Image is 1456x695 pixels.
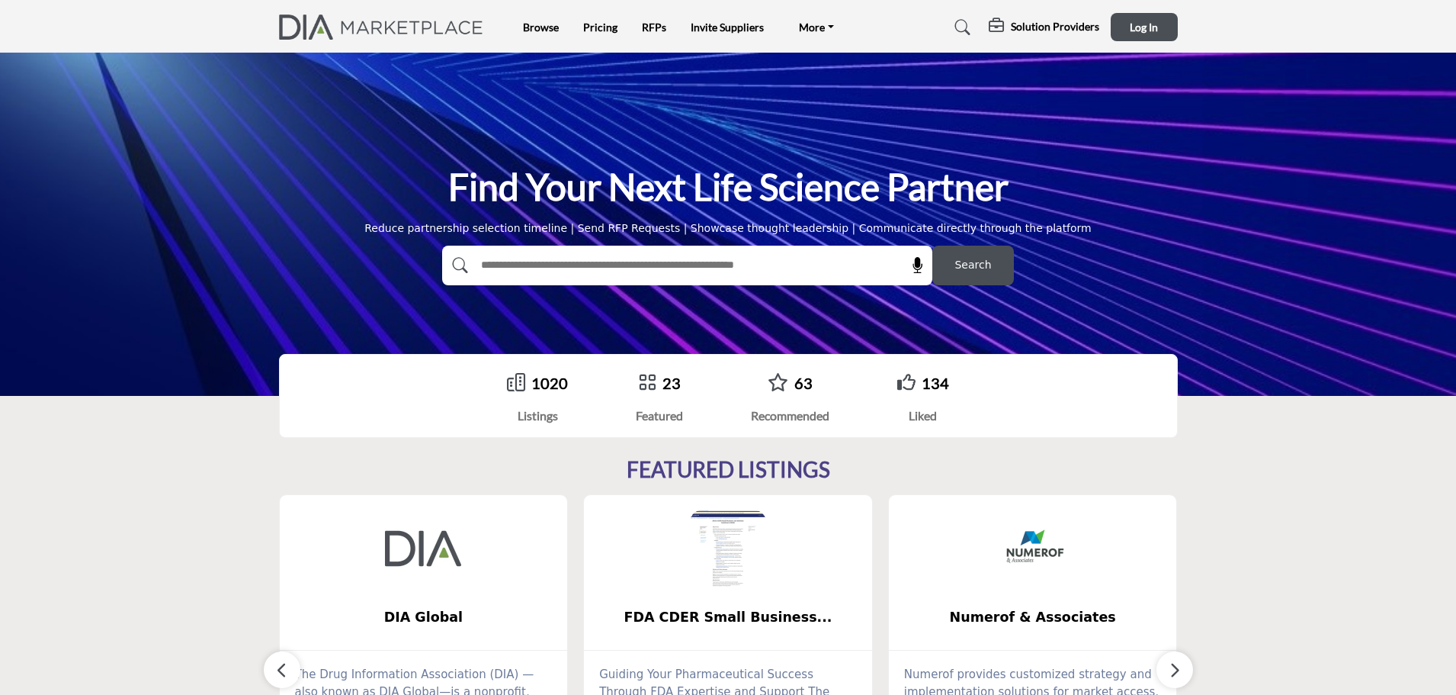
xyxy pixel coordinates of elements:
[531,374,568,392] a: 1020
[364,220,1092,236] div: Reduce partnership selection timeline | Send RFP Requests | Showcase thought leadership | Communi...
[303,597,545,638] b: DIA Global
[912,607,1154,627] span: Numerof & Associates
[636,407,683,425] div: Featured
[768,373,788,394] a: Go to Recommended
[662,374,681,392] a: 23
[385,510,461,587] img: DIA Global
[642,21,666,34] a: RFPs
[940,15,980,40] a: Search
[995,510,1071,587] img: Numerof & Associates
[691,21,764,34] a: Invite Suppliers
[1130,21,1158,34] span: Log In
[788,17,845,38] a: More
[627,457,830,483] h2: FEATURED LISTINGS
[889,597,1177,638] a: Numerof & Associates
[690,510,766,587] img: FDA CDER Small Business and Industry Assistance (SBIA)
[607,597,849,638] b: FDA CDER Small Business and Industry Assistance (SBIA)
[989,18,1099,37] div: Solution Providers
[583,21,617,34] a: Pricing
[280,597,568,638] a: DIA Global
[448,163,1009,211] h1: Find Your Next Life Science Partner
[638,373,656,394] a: Go to Featured
[794,374,813,392] a: 63
[507,407,568,425] div: Listings
[303,607,545,627] span: DIA Global
[279,14,492,40] img: Site Logo
[912,597,1154,638] b: Numerof & Associates
[1111,13,1178,41] button: Log In
[584,597,872,638] a: FDA CDER Small Business...
[523,21,559,34] a: Browse
[607,607,849,627] span: FDA CDER Small Business...
[897,373,916,391] i: Go to Liked
[1011,20,1099,34] h5: Solution Providers
[954,257,991,273] span: Search
[932,246,1014,285] button: Search
[751,407,829,425] div: Recommended
[922,374,949,392] a: 134
[897,407,949,425] div: Liked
